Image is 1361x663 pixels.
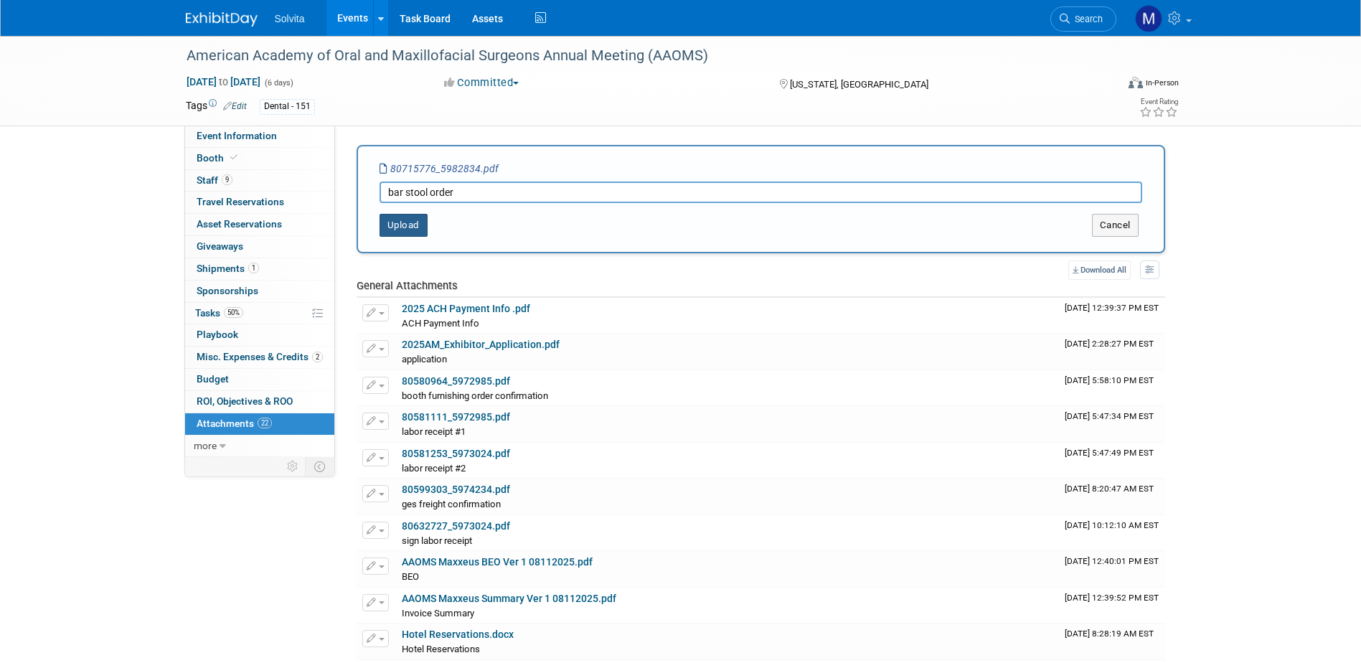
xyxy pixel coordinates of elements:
[1059,334,1165,370] td: Upload Timestamp
[439,75,524,90] button: Committed
[197,174,232,186] span: Staff
[185,148,334,169] a: Booth
[1032,75,1179,96] div: Event Format
[1065,593,1159,603] span: Upload Timestamp
[197,130,277,141] span: Event Information
[402,593,616,604] a: AAOMS Maxxeus Summary Ver 1 08112025.pdf
[1065,556,1159,566] span: Upload Timestamp
[185,436,334,457] a: more
[1065,375,1154,385] span: Upload Timestamp
[195,307,243,319] span: Tasks
[1135,5,1162,32] img: Matthew Burns
[1129,77,1143,88] img: Format-Inperson.png
[402,484,510,495] a: 80599303_5974234.pdf
[1059,479,1165,514] td: Upload Timestamp
[402,629,514,640] a: Hotel Reservations.docx
[275,13,305,24] span: Solvita
[1059,588,1165,624] td: Upload Timestamp
[402,411,510,423] a: 80581111_5972985.pdf
[182,43,1095,69] div: American Academy of Oral and Maxillofacial Surgeons Annual Meeting (AAOMS)
[197,329,238,340] span: Playbook
[402,535,472,546] span: sign labor receipt
[305,457,334,476] td: Toggle Event Tabs
[402,499,501,509] span: ges freight confirmation
[186,98,247,115] td: Tags
[380,214,428,237] button: Upload
[194,440,217,451] span: more
[1059,406,1165,442] td: Upload Timestamp
[1070,14,1103,24] span: Search
[1139,98,1178,105] div: Event Rating
[223,101,247,111] a: Edit
[263,78,293,88] span: (6 days)
[402,556,593,568] a: AAOMS Maxxeus BEO Ver 1 08112025.pdf
[402,608,474,619] span: Invoice Summary
[197,152,240,164] span: Booth
[248,263,259,273] span: 1
[402,339,560,350] a: 2025AM_Exhibitor_Application.pdf
[402,318,479,329] span: ACH Payment Info
[185,347,334,368] a: Misc. Expenses & Credits2
[230,154,237,161] i: Booth reservation complete
[1059,370,1165,406] td: Upload Timestamp
[1059,443,1165,479] td: Upload Timestamp
[1065,484,1154,494] span: Upload Timestamp
[790,79,928,90] span: [US_STATE], [GEOGRAPHIC_DATA]
[197,240,243,252] span: Giveaways
[1059,624,1165,659] td: Upload Timestamp
[402,520,510,532] a: 80632727_5973024.pdf
[197,395,293,407] span: ROI, Objectives & ROO
[197,263,259,274] span: Shipments
[1065,448,1154,458] span: Upload Timestamp
[197,196,284,207] span: Travel Reservations
[1145,77,1179,88] div: In-Person
[1068,260,1131,280] a: Download All
[1065,411,1154,421] span: Upload Timestamp
[312,352,323,362] span: 2
[197,285,258,296] span: Sponsorships
[1065,629,1154,639] span: Upload Timestamp
[260,99,315,114] div: Dental - 151
[1065,520,1159,530] span: Upload Timestamp
[402,354,447,365] span: application
[185,192,334,213] a: Travel Reservations
[185,170,334,192] a: Staff9
[402,571,419,582] span: BEO
[217,76,230,88] span: to
[258,418,272,428] span: 22
[197,373,229,385] span: Budget
[186,12,258,27] img: ExhibitDay
[224,307,243,318] span: 50%
[1059,551,1165,587] td: Upload Timestamp
[185,258,334,280] a: Shipments1
[197,218,282,230] span: Asset Reservations
[185,303,334,324] a: Tasks50%
[1059,515,1165,551] td: Upload Timestamp
[197,418,272,429] span: Attachments
[1092,214,1139,237] button: Cancel
[185,126,334,147] a: Event Information
[402,426,466,437] span: labor receipt #1
[185,391,334,413] a: ROI, Objectives & ROO
[402,463,466,474] span: labor receipt #2
[185,413,334,435] a: Attachments22
[1065,303,1159,313] span: Upload Timestamp
[1059,298,1165,334] td: Upload Timestamp
[402,303,530,314] a: 2025 ACH Payment Info .pdf
[281,457,306,476] td: Personalize Event Tab Strip
[357,279,458,292] span: General Attachments
[197,351,323,362] span: Misc. Expenses & Credits
[402,448,510,459] a: 80581253_5973024.pdf
[402,644,480,654] span: Hotel Reservations
[380,182,1142,203] input: Enter description
[185,369,334,390] a: Budget
[1050,6,1116,32] a: Search
[380,163,499,174] i: 80715776_5982834.pdf
[222,174,232,185] span: 9
[186,75,261,88] span: [DATE] [DATE]
[1065,339,1154,349] span: Upload Timestamp
[402,390,548,401] span: booth furnishing order confirmation
[185,214,334,235] a: Asset Reservations
[185,236,334,258] a: Giveaways
[185,324,334,346] a: Playbook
